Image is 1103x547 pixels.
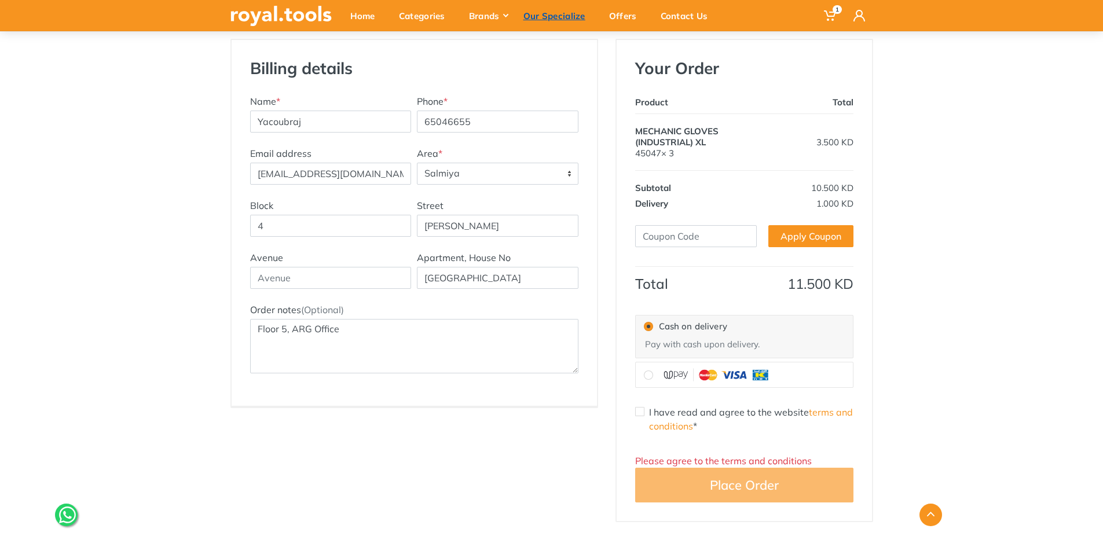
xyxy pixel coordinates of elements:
[250,267,412,289] input: Avenue
[417,94,448,108] label: Phone
[653,3,724,28] div: Contact Us
[250,199,273,212] label: Block
[417,111,578,133] input: Phone
[635,266,768,292] th: Total
[635,113,768,170] td: 45047× 3
[787,275,853,292] span: 11.500 KD
[659,320,727,333] span: Cash on delivery
[417,163,578,185] span: Salmiya
[417,215,578,237] input: Street
[833,5,842,14] span: 1
[635,196,768,211] th: Delivery
[250,94,280,108] label: Name
[461,3,515,28] div: Brands
[635,170,768,196] th: Subtotal
[417,199,444,212] label: Street
[768,225,853,247] a: Apply Coupon
[659,367,775,383] img: upay.png
[417,146,442,160] label: Area
[301,304,344,315] span: (Optional)
[768,94,853,114] th: Total
[768,170,853,196] td: 10.500 KD
[635,225,757,247] input: Coupon Code
[250,163,412,185] input: Email address
[635,455,812,467] span: Please agree to the terms and conditions
[635,468,853,502] button: Place Order
[635,94,768,114] th: Product
[636,337,853,358] div: Pay with cash upon delivery.
[250,111,412,133] input: Name
[601,3,653,28] div: Offers
[250,251,283,265] label: Avenue
[250,215,412,237] input: Block
[649,405,853,433] label: I have read and agree to the website *
[417,251,511,265] label: Apartment, House No
[391,3,461,28] div: Categories
[635,126,719,148] span: MECHANIC GLOVES (INDUSTRIAL) XL
[768,137,853,148] div: 3.500 KD
[816,198,853,209] span: 1.000 KD
[230,6,332,26] img: royal.tools Logo
[515,3,601,28] div: Our Specialize
[417,163,578,184] span: Salmiya
[250,146,312,160] label: Email address
[635,58,853,78] h3: Your Order
[247,58,415,78] h3: Billing details
[250,303,344,317] label: Order notes
[342,3,391,28] div: Home
[417,267,578,289] input: House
